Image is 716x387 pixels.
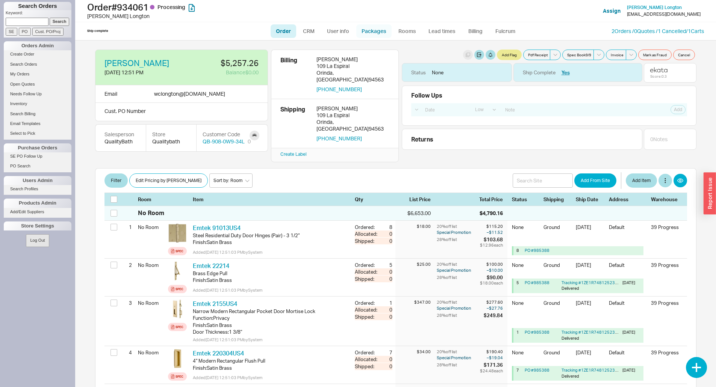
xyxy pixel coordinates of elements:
div: 0 [379,268,392,275]
img: AADSS1194196_._odwagv [168,349,187,368]
div: [DATE] [622,330,640,341]
div: Ship Complete [523,69,556,76]
img: Emtek_2221_Edge_Pull_2221US4_nahwbk [168,262,187,280]
div: Added [DATE] 12:51:03 PM by System [193,249,349,255]
a: Tracking #1ZE1R7481252341843 [562,367,628,373]
div: $90.00 [480,274,503,281]
button: [PHONE_NUMBER] [316,86,362,93]
div: Shipped: [355,363,379,370]
span: Needs Follow Up [10,92,42,96]
div: Spec [176,248,183,254]
div: 109 La Espiral [316,112,389,119]
div: 28 % off list [437,236,478,243]
div: Room [138,196,165,203]
div: [PERSON_NAME] [316,56,389,63]
div: $18.00 each [480,281,503,285]
div: [DATE] [576,262,604,274]
div: Finish : Satin Brass [193,364,349,371]
div: Ground [543,300,571,323]
div: Warehouse [651,196,681,203]
div: 7 [379,349,392,356]
div: [EMAIL_ADDRESS][DOMAIN_NAME] [627,12,701,17]
img: Emtek_Mortise_PrivacyPocketDoorMortiseNarrowModernRectangular_SatinBrass_2155US4_hn06vm [168,300,187,318]
span: Invoice [611,52,624,58]
div: Function : Privacy [193,315,349,321]
div: [DATE] [622,280,640,292]
div: [DATE] [576,224,604,236]
a: Billing [462,24,489,38]
a: Fulcrum [490,24,521,38]
div: 20 % off list [437,300,482,305]
a: [PERSON_NAME] Longton [627,5,682,10]
div: Default [609,349,646,361]
div: Products Admin [4,199,71,208]
div: $4,790.16 [480,209,503,217]
div: Default [609,262,646,274]
a: Rooms [393,24,421,38]
div: None [432,69,444,76]
div: $5,257.26 [186,59,259,67]
div: Spec [176,286,183,292]
a: Spec [168,323,187,331]
div: Special Promotion [437,267,478,273]
div: 1 [123,221,132,233]
div: Address [609,196,646,203]
a: QB-908-0W9-34L [203,138,245,145]
a: Email Templates [4,120,71,128]
a: CRM [298,24,320,38]
button: Assign [603,7,621,15]
div: Finish : Satin Brass [193,277,349,283]
div: Delivered [562,286,619,291]
div: Shipped: [355,238,379,244]
div: [PERSON_NAME] [316,105,389,112]
div: $347.00 [395,300,431,305]
a: Packages [356,24,392,38]
div: $24.48 each [480,369,503,373]
div: Score: 0.3 [650,74,668,78]
div: None [512,349,539,361]
div: 39 Progress [651,349,681,356]
div: Balance $0.00 [186,69,259,76]
div: 1 [516,330,522,341]
div: Cust. PO Number [95,103,268,121]
div: Shipped: [355,313,379,320]
a: Emtek 2155US4 [193,300,237,307]
div: Shipping [543,196,571,203]
div: Narrow Modern Rectangular Pocket Door Mortise Lock [193,308,349,315]
a: Select to Pick [4,130,71,137]
div: Item [193,196,352,203]
div: – $10.00 [480,267,503,273]
a: Search Profiles [4,185,71,193]
div: Billing [280,56,310,93]
a: Open Quotes [4,80,71,88]
div: Store Settings [4,221,71,230]
span: Add [674,107,682,113]
a: Spec [168,372,187,381]
div: $249.84 [484,312,503,319]
div: – $27.76 [484,305,503,311]
div: Added [DATE] 12:51:03 PM by System [193,287,349,293]
div: 0 [379,230,392,237]
div: Added [DATE] 12:51:03 PM by System [193,375,349,381]
div: 0 [379,238,392,244]
div: 109 La Espiral [316,63,389,69]
div: Delivered [562,336,619,341]
div: Allocated: [355,306,379,313]
a: SE PO Follow Up [4,152,71,160]
div: None [512,262,539,274]
button: Spec Book9/9 [562,50,594,60]
div: 0 Note s [650,136,668,143]
a: Needs Follow Up [4,90,71,98]
div: 8 [379,224,392,230]
div: 4" Modern Rectangular Flush Pull [193,357,349,364]
button: Edit Pricing by [PERSON_NAME] [129,173,208,188]
div: Ground [543,349,571,361]
div: No Room [138,297,165,309]
div: Allocated: [355,268,379,275]
div: 28 % off list [437,312,482,319]
button: Add [671,105,686,114]
div: Salesperson [104,131,137,138]
div: Ordered: [355,262,379,268]
button: Filter [104,173,128,188]
div: None [512,224,539,236]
